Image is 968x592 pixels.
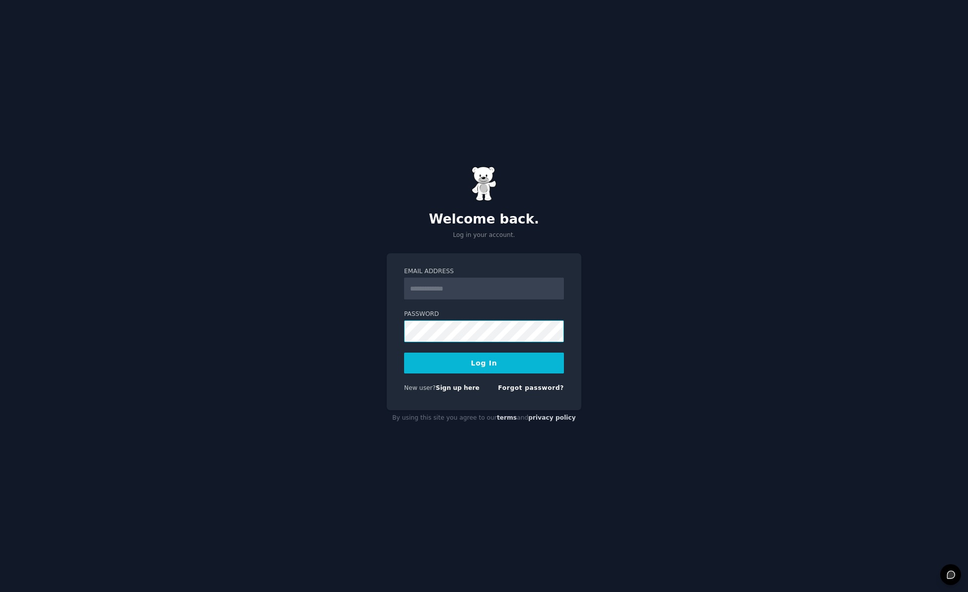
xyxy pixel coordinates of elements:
[404,267,564,276] label: Email Address
[436,384,480,391] a: Sign up here
[497,414,517,421] a: terms
[387,231,581,240] p: Log in your account.
[387,410,581,426] div: By using this site you agree to our and
[404,353,564,373] button: Log In
[387,212,581,227] h2: Welcome back.
[498,384,564,391] a: Forgot password?
[404,384,436,391] span: New user?
[472,166,496,201] img: Gummy Bear
[404,310,564,319] label: Password
[528,414,576,421] a: privacy policy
